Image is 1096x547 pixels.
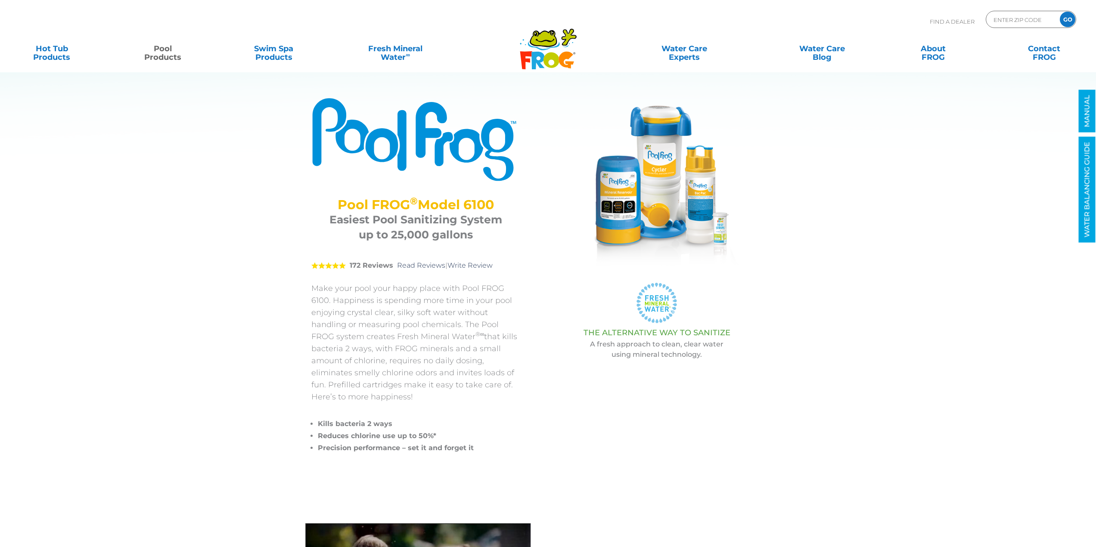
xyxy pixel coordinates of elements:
[475,331,484,337] sup: ®∞
[890,40,976,57] a: AboutFROG
[318,430,520,442] li: Reduces chlorine use up to 50%*
[9,40,95,57] a: Hot TubProducts
[322,197,509,212] h2: Pool FROG Model 6100
[1079,137,1096,243] a: WATER BALANCING GUIDE
[311,282,520,403] p: Make your pool your happy place with Pool FROG 6100. Happiness is spending more time in your pool...
[311,262,346,269] span: 5
[614,40,754,57] a: Water CareExperts
[779,40,865,57] a: Water CareBlog
[311,97,520,182] img: Product Logo
[542,339,772,360] p: A fresh approach to clean, clear water using mineral technology.
[1001,40,1087,57] a: ContactFROG
[515,17,581,70] img: Frog Products Logo
[350,261,393,269] strong: 172 Reviews
[322,212,509,242] h3: Easiest Pool Sanitizing System up to 25,000 gallons
[1060,12,1075,27] input: GO
[1079,90,1096,133] a: MANUAL
[542,328,772,337] h3: THE ALTERNATIVE WAY TO SANITIZE
[230,40,317,57] a: Swim SpaProducts
[318,418,520,430] li: Kills bacteria 2 ways
[120,40,206,57] a: PoolProducts
[311,249,520,282] div: |
[410,195,418,207] sup: ®
[447,261,493,269] a: Write Review
[342,40,450,57] a: Fresh MineralWater∞
[406,51,410,58] sup: ∞
[930,11,975,32] p: Find A Dealer
[318,442,520,454] li: Precision performance – set it and forget it
[397,261,445,269] a: Read Reviews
